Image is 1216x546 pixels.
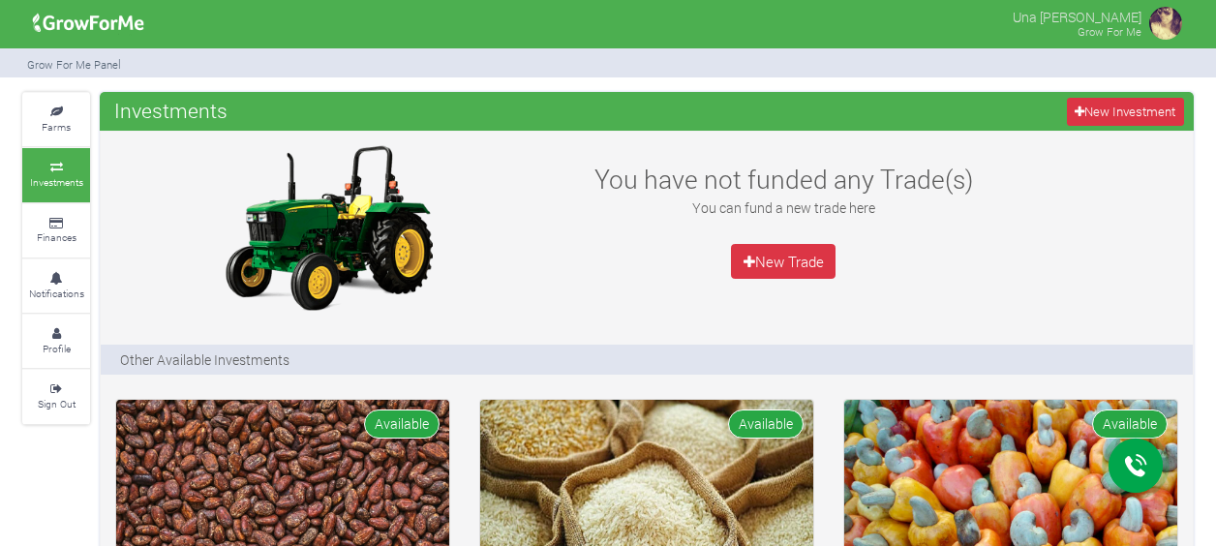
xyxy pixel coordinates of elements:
[573,164,993,195] h3: You have not funded any Trade(s)
[1078,24,1141,39] small: Grow For Me
[29,287,84,300] small: Notifications
[42,120,71,134] small: Farms
[109,91,232,130] span: Investments
[1146,4,1185,43] img: growforme image
[30,175,83,189] small: Investments
[22,315,90,368] a: Profile
[38,397,76,410] small: Sign Out
[120,349,289,370] p: Other Available Investments
[1013,4,1141,27] p: Una [PERSON_NAME]
[364,409,440,438] span: Available
[728,409,804,438] span: Available
[1092,409,1168,438] span: Available
[26,4,151,43] img: growforme image
[27,57,121,72] small: Grow For Me Panel
[22,370,90,423] a: Sign Out
[573,197,993,218] p: You can fund a new trade here
[22,204,90,258] a: Finances
[731,244,836,279] a: New Trade
[22,148,90,201] a: Investments
[37,230,76,244] small: Finances
[1067,98,1184,126] a: New Investment
[22,93,90,146] a: Farms
[22,259,90,313] a: Notifications
[207,140,449,315] img: growforme image
[43,342,71,355] small: Profile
